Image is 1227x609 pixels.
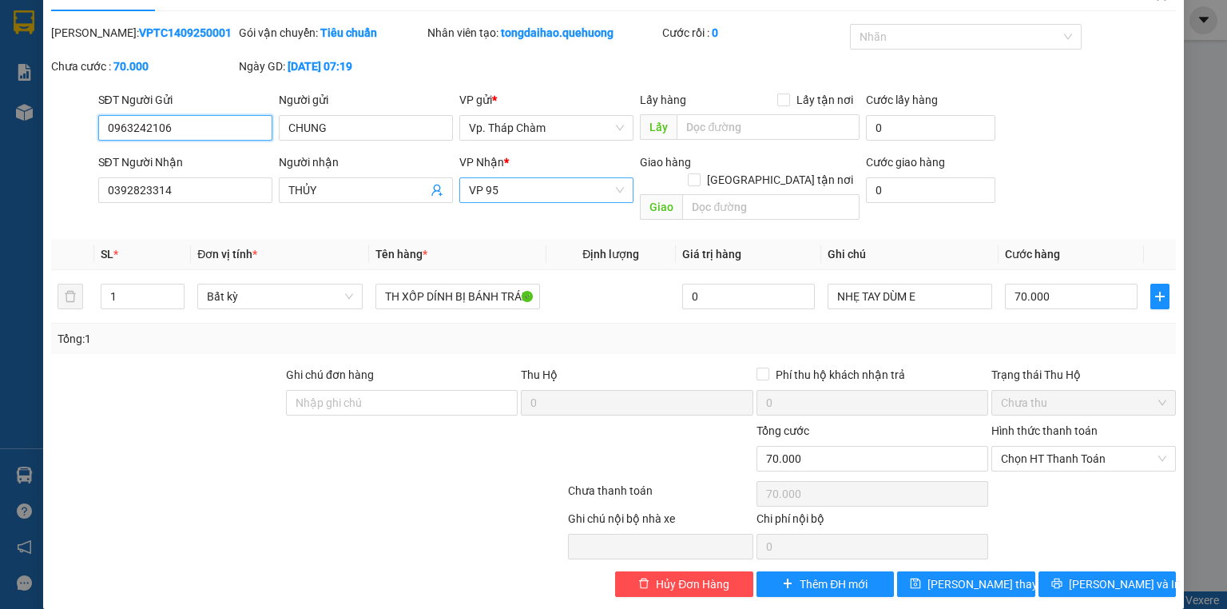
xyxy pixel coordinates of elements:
[756,571,895,597] button: plusThêm ĐH mới
[51,24,236,42] div: [PERSON_NAME]:
[682,194,860,220] input: Dọc đường
[286,390,518,416] input: Ghi chú đơn hàng
[501,26,613,39] b: tongdaihao.quehuong
[469,116,624,140] span: Vp. Tháp Chàm
[279,153,453,171] div: Người nhận
[469,178,624,202] span: VP 95
[991,424,1098,437] label: Hình thức thanh toán
[866,177,995,203] input: Cước giao hàng
[615,571,753,597] button: deleteHủy Đơn Hàng
[927,575,1055,593] span: [PERSON_NAME] thay đổi
[566,482,754,510] div: Chưa thanh toán
[866,156,945,169] label: Cước giao hàng
[656,575,729,593] span: Hủy Đơn Hàng
[375,248,427,261] span: Tên hàng
[701,171,860,189] span: [GEOGRAPHIC_DATA] tận nơi
[58,330,475,348] div: Tổng: 1
[640,94,686,106] span: Lấy hàng
[910,578,921,591] span: save
[279,91,453,109] div: Người gửi
[51,58,236,75] div: Chưa cước :
[375,284,540,309] input: VD: Bàn, Ghế
[103,23,153,153] b: Biên nhận gởi hàng hóa
[782,578,793,591] span: plus
[640,194,682,220] span: Giao
[991,366,1176,384] div: Trạng thái Thu Hộ
[113,60,149,73] b: 70.000
[207,285,352,308] span: Bất kỳ
[866,115,995,141] input: Cước lấy hàng
[1005,248,1060,261] span: Cước hàng
[897,571,1035,597] button: save[PERSON_NAME] thay đổi
[286,368,374,381] label: Ghi chú đơn hàng
[682,248,741,261] span: Giá trị hàng
[756,510,988,534] div: Chi phí nội bộ
[677,114,860,140] input: Dọc đường
[58,284,83,309] button: delete
[662,24,847,42] div: Cước rồi :
[427,24,659,42] div: Nhân viên tạo:
[1151,290,1169,303] span: plus
[197,248,257,261] span: Đơn vị tính
[1001,447,1166,471] span: Chọn HT Thanh Toán
[712,26,718,39] b: 0
[139,26,232,39] b: VPTC1409250001
[582,248,639,261] span: Định lượng
[239,24,423,42] div: Gói vận chuyển:
[320,26,377,39] b: Tiêu chuẩn
[239,58,423,75] div: Ngày GD:
[640,114,677,140] span: Lấy
[1051,578,1062,591] span: printer
[790,91,860,109] span: Lấy tận nơi
[821,239,999,270] th: Ghi chú
[431,184,443,197] span: user-add
[521,368,558,381] span: Thu Hộ
[1150,284,1169,309] button: plus
[98,91,272,109] div: SĐT Người Gửi
[20,103,88,178] b: An Anh Limousine
[769,366,911,384] span: Phí thu hộ khách nhận trả
[638,578,649,591] span: delete
[756,424,809,437] span: Tổng cước
[866,94,938,106] label: Cước lấy hàng
[1038,571,1177,597] button: printer[PERSON_NAME] và In
[640,156,691,169] span: Giao hàng
[459,91,633,109] div: VP gửi
[1001,391,1166,415] span: Chưa thu
[1069,575,1181,593] span: [PERSON_NAME] và In
[98,153,272,171] div: SĐT Người Nhận
[459,156,504,169] span: VP Nhận
[828,284,992,309] input: Ghi Chú
[288,60,352,73] b: [DATE] 07:19
[800,575,868,593] span: Thêm ĐH mới
[101,248,113,261] span: SL
[568,510,752,534] div: Ghi chú nội bộ nhà xe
